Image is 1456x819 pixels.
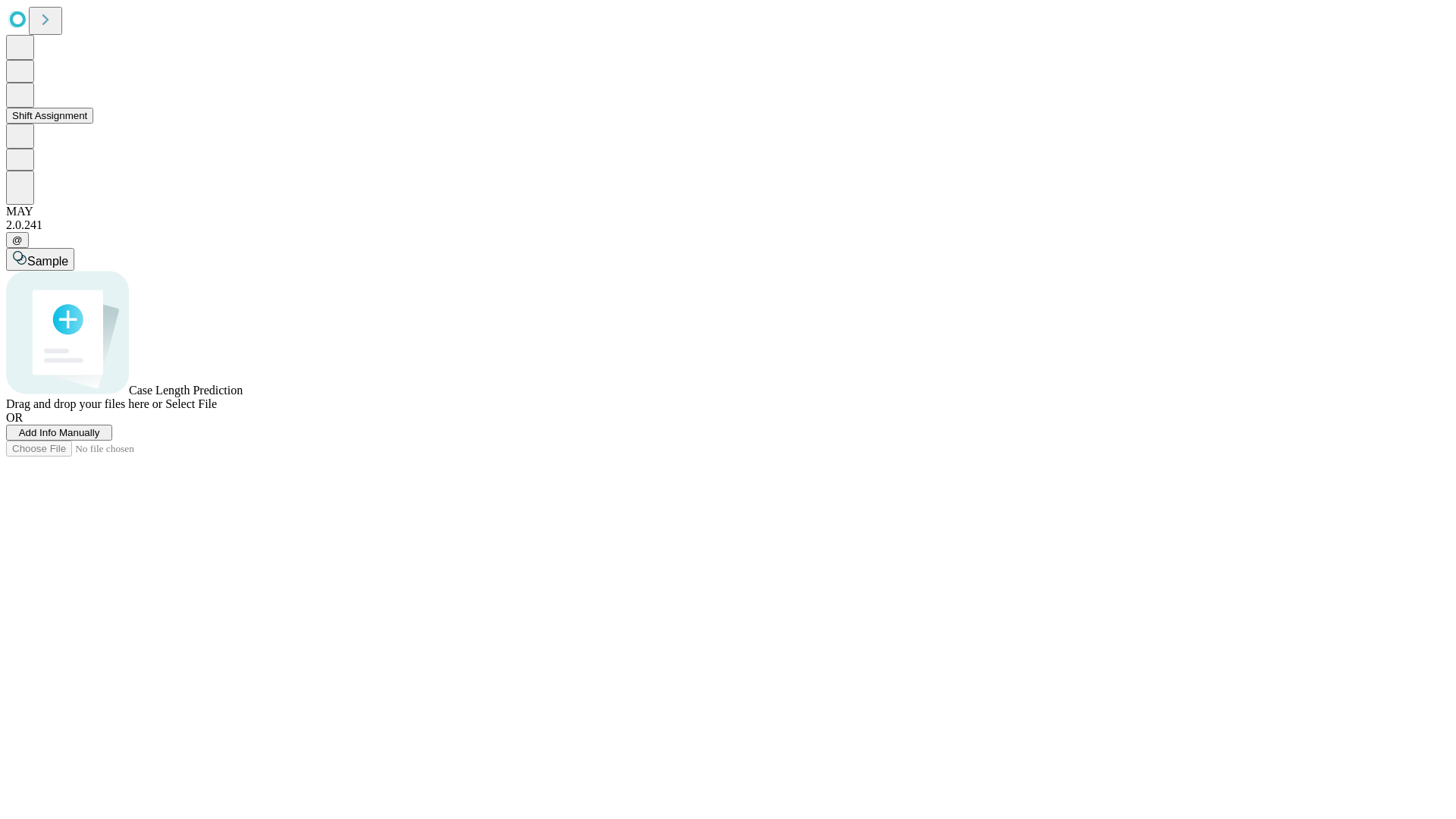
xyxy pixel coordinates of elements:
[6,397,162,410] span: Drag and drop your files here or
[6,425,112,441] button: Add Info Manually
[12,234,23,246] span: @
[165,397,217,410] span: Select File
[27,255,68,268] span: Sample
[6,108,93,124] button: Shift Assignment
[129,384,243,397] span: Case Length Prediction
[6,411,23,424] span: OR
[6,218,1450,232] div: 2.0.241
[19,427,100,438] span: Add Info Manually
[6,205,1450,218] div: MAY
[6,232,29,248] button: @
[6,248,74,271] button: Sample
